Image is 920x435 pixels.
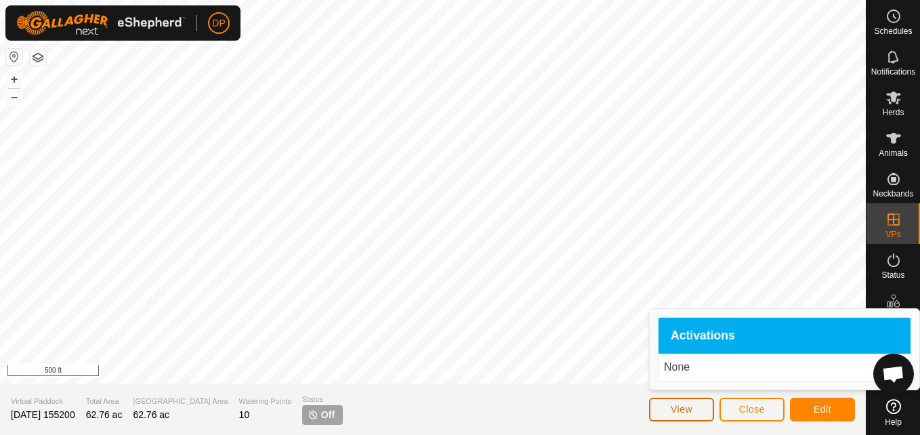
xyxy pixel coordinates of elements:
span: DP [212,16,225,30]
span: Neckbands [873,190,913,198]
button: + [6,71,22,87]
span: 10 [239,409,250,420]
button: – [6,89,22,105]
button: Reset Map [6,49,22,65]
button: Edit [790,398,855,421]
span: Activations [671,330,735,342]
button: Map Layers [30,49,46,66]
span: Off [321,408,335,422]
img: turn-off [308,409,318,420]
img: Gallagher Logo [16,11,186,35]
span: Status [881,271,904,279]
span: 62.76 ac [86,409,123,420]
span: Animals [879,149,908,157]
span: Help [885,418,902,426]
button: View [649,398,714,421]
span: [DATE] 155200 [11,409,75,420]
span: VPs [885,230,900,239]
p: None [664,359,905,375]
a: Help [866,394,920,432]
span: Close [739,404,765,415]
span: Notifications [871,68,915,76]
span: 62.76 ac [133,409,169,420]
span: Virtual Paddock [11,396,75,407]
a: Contact Us [446,366,486,378]
span: Watering Points [239,396,291,407]
span: [GEOGRAPHIC_DATA] Area [133,396,228,407]
span: Herds [882,108,904,117]
span: View [671,404,692,415]
a: Open chat [873,354,914,394]
span: Status [302,394,343,405]
button: Close [719,398,785,421]
span: Schedules [874,27,912,35]
a: Privacy Policy [379,366,430,378]
span: Total Area [86,396,123,407]
span: Edit [814,404,831,415]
